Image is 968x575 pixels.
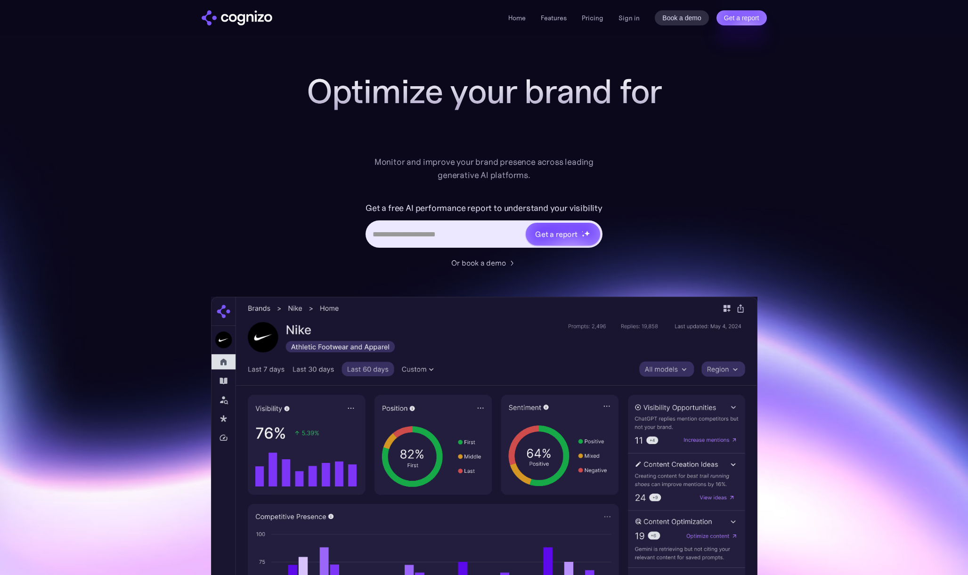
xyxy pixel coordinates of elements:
a: Get a reportstarstarstar [525,222,601,246]
h1: Optimize your brand for [296,73,673,110]
a: Pricing [582,14,603,22]
a: Sign in [618,12,640,24]
a: Features [541,14,567,22]
a: Get a report [716,10,767,25]
a: home [202,10,272,25]
div: Or book a demo [451,257,506,268]
img: star [582,231,583,232]
form: Hero URL Input Form [366,201,602,252]
label: Get a free AI performance report to understand your visibility [366,201,602,216]
div: Get a report [535,228,578,240]
img: star [582,234,585,237]
a: Or book a demo [451,257,517,268]
a: Home [508,14,526,22]
img: cognizo logo [202,10,272,25]
div: Monitor and improve your brand presence across leading generative AI platforms. [368,155,600,182]
img: star [584,230,590,236]
a: Book a demo [655,10,709,25]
